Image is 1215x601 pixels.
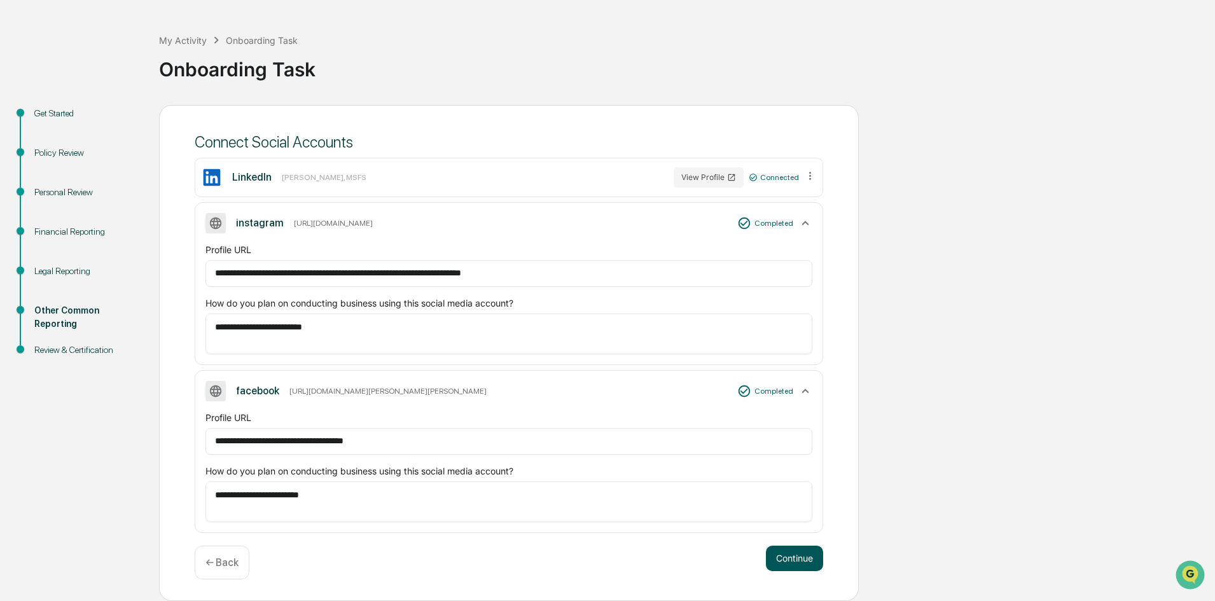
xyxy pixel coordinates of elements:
div: 🗄️ [92,162,102,172]
div: We're available if you need us! [43,110,161,120]
div: [PERSON_NAME], MSFS [282,173,366,182]
div: 🔎 [13,186,23,196]
div: Legal Reporting [34,265,139,278]
span: How do you plan on conducting business using this social media account? [205,298,513,308]
div: Review & Certification [34,343,139,357]
img: 1746055101610-c473b297-6a78-478c-a979-82029cc54cd1 [13,97,36,120]
button: View Profile [674,167,744,188]
iframe: Open customer support [1174,559,1209,593]
div: Get Started [34,107,139,120]
div: Completed [737,384,793,398]
div: [URL][DOMAIN_NAME] [294,219,373,228]
span: Attestations [105,160,158,173]
div: Financial Reporting [34,225,139,238]
span: Pylon [127,216,154,225]
div: Completed [737,216,793,230]
span: Preclearance [25,160,82,173]
img: LinkedIn Icon [202,167,222,188]
span: How do you plan on conducting business using this social media account? [205,466,513,476]
div: LinkedIn [232,171,272,183]
a: 🔎Data Lookup [8,179,85,202]
a: 🗄️Attestations [87,155,163,178]
a: 🖐️Preclearance [8,155,87,178]
div: [URL][DOMAIN_NAME][PERSON_NAME][PERSON_NAME] [289,387,487,396]
div: facebook [205,381,487,401]
a: Powered byPylon [90,215,154,225]
div: Start new chat [43,97,209,110]
div: 🖐️ [13,162,23,172]
button: Continue [766,546,823,571]
div: Policy Review [34,146,139,160]
span: Data Lookup [25,184,80,197]
div: Onboarding Task [159,48,1209,81]
p: ← Back [205,556,239,569]
span: Profile URL [205,412,251,423]
div: Onboarding Task [226,35,298,46]
p: How can we help? [13,27,232,47]
div: My Activity [159,35,207,46]
div: Personal Review [34,186,139,199]
div: Other Common Reporting [34,304,139,331]
div: Connected [749,173,799,182]
span: Profile URL [205,244,251,255]
button: Start new chat [216,101,232,116]
div: Connect Social Accounts [195,133,823,151]
div: instagram [205,213,373,233]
